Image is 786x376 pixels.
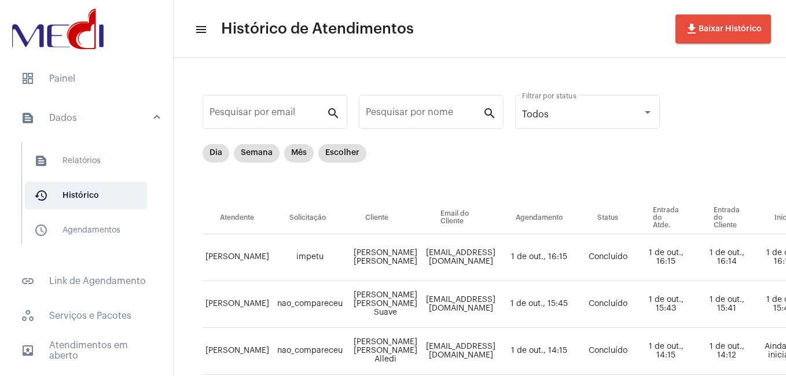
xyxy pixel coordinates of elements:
button: Baixar Histórico [675,14,771,43]
td: 1 de out., 15:43 [636,281,696,328]
th: Email do Cliente [423,202,498,234]
mat-expansion-panel-header: sidenav iconDados [7,99,173,137]
td: [EMAIL_ADDRESS][DOMAIN_NAME] [423,234,498,281]
td: [PERSON_NAME] [PERSON_NAME] Suave [348,281,423,328]
span: Todos [522,110,549,119]
th: Entrada do Cliente [696,202,757,234]
td: 1 de out., 14:15 [498,328,580,375]
div: sidenav iconDados [7,137,173,260]
td: 1 de out., 16:14 [696,234,757,281]
td: 1 de out., 14:15 [636,328,696,375]
mat-icon: search [483,106,497,120]
td: [PERSON_NAME] [PERSON_NAME] [348,234,423,281]
img: d3a1b5fa-500b-b90f-5a1c-719c20e9830b.png [9,6,106,52]
span: Serviços e Pacotes [12,302,161,330]
mat-chip: Dia [203,144,229,163]
span: Histórico de Atendimentos [221,20,414,38]
input: Pesquisar por nome [366,109,483,120]
td: 1 de out., 15:45 [498,281,580,328]
th: Agendamento [498,202,580,234]
td: Concluído [580,234,636,281]
span: impetu [296,253,324,261]
th: Atendente [203,202,272,234]
td: 1 de out., 15:41 [696,281,757,328]
span: Painel [12,65,161,93]
mat-icon: file_download [685,22,699,36]
span: Histórico [25,182,147,209]
span: sidenav icon [21,309,35,323]
span: Atendimentos em aberto [12,337,161,364]
th: Cliente [348,202,423,234]
mat-icon: sidenav icon [34,189,48,202]
span: nao_compareceu [277,300,343,308]
td: Concluído [580,281,636,328]
td: [PERSON_NAME] [203,234,272,281]
td: [PERSON_NAME] [203,281,272,328]
span: nao_compareceu [277,346,343,355]
th: Solicitação [272,202,348,234]
mat-icon: sidenav icon [21,274,35,288]
td: 1 de out., 16:15 [636,234,696,281]
span: sidenav icon [21,72,35,86]
th: Entrada do Atde. [636,202,696,234]
mat-icon: sidenav icon [21,344,35,357]
mat-icon: sidenav icon [21,111,35,125]
mat-chip: Mês [284,144,314,163]
mat-panel-title: Dados [21,111,155,125]
span: Baixar Histórico [685,25,762,33]
td: 1 de out., 14:12 [696,328,757,375]
span: Link de Agendamento [12,267,161,295]
span: Relatórios [25,147,147,175]
td: Concluído [580,328,636,375]
td: [EMAIL_ADDRESS][DOMAIN_NAME] [423,281,498,328]
input: Pesquisar por email [210,109,326,120]
td: [PERSON_NAME] [203,328,272,375]
th: Status [580,202,636,234]
mat-icon: sidenav icon [194,23,206,36]
mat-icon: sidenav icon [34,223,48,237]
mat-icon: search [326,106,340,120]
td: [PERSON_NAME] [PERSON_NAME] Alledi [348,328,423,375]
mat-chip: Semana [234,144,280,163]
mat-chip: Escolher [318,144,366,163]
span: Agendamentos [25,216,147,244]
mat-icon: sidenav icon [34,154,48,168]
td: [EMAIL_ADDRESS][DOMAIN_NAME] [423,328,498,375]
td: 1 de out., 16:15 [498,234,580,281]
